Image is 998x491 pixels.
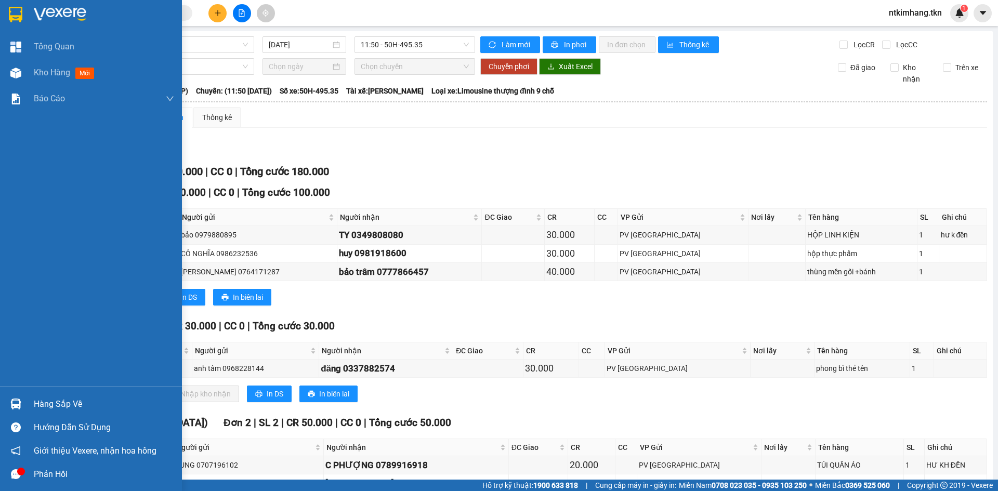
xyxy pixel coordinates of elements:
span: In biên lai [233,291,263,303]
div: 30.000 [546,228,593,242]
span: Nơi lấy [751,211,795,223]
th: Ghi chú [939,209,987,226]
span: CC 0 [214,187,234,198]
th: SL [904,439,925,456]
span: Lọc CC [892,39,919,50]
span: CC 0 [224,320,245,332]
img: warehouse-icon [10,68,21,78]
span: Tổng cước 30.000 [253,320,335,332]
div: 1 [919,266,937,277]
span: sync [489,41,497,49]
button: bar-chartThống kê [658,36,719,53]
span: copyright [940,482,948,489]
div: Phản hồi [34,467,174,482]
div: phong bì thẻ tên [816,363,908,374]
span: ĐC Giao [456,345,513,356]
span: CC 0 [211,165,232,178]
span: Miền Nam [679,480,807,491]
button: printerIn DS [161,289,205,306]
span: 11:50 - 50H-495.35 [361,37,469,52]
span: Người gửi [176,442,313,453]
span: CC 0 [340,417,361,429]
div: thùng bánh tráng [817,478,902,489]
span: | [208,187,211,198]
span: | [247,320,250,332]
span: Báo cáo [34,92,65,105]
span: In phơi [564,39,588,50]
th: CR [523,342,579,360]
td: PV Hòa Thành [618,226,749,244]
span: Tổng Quan [34,40,74,53]
span: In DS [267,388,283,400]
span: Cung cấp máy in - giấy in: [595,480,676,491]
div: PV [GEOGRAPHIC_DATA] [639,478,759,489]
span: | [335,417,338,429]
th: Tên hàng [815,342,910,360]
button: file-add [233,4,251,22]
div: 1 [905,478,923,489]
sup: 1 [961,5,968,12]
div: Hàng sắp về [34,396,174,412]
span: aim [262,9,269,17]
span: message [11,469,21,479]
div: [PERSON_NAME] 0764171287 [181,266,335,277]
button: downloadXuất Excel [539,58,601,75]
span: notification [11,446,21,456]
div: 30.000 [525,361,577,376]
button: Chuyển phơi [480,58,537,75]
div: 1 [912,363,933,374]
span: Giới thiệu Vexere, nhận hoa hồng [34,444,156,457]
th: CC [595,209,618,226]
span: Đơn 2 [224,417,251,429]
div: PV [GEOGRAPHIC_DATA] [639,459,759,471]
span: Tổng cước 180.000 [240,165,329,178]
span: Người nhận [326,442,498,453]
span: | [235,165,238,178]
span: | [364,417,366,429]
span: printer [308,390,315,399]
img: logo-vxr [9,7,22,22]
span: SL 2 [259,417,279,429]
div: Thống kê [202,112,232,123]
div: TÚI QUẦN ÁO [817,459,902,471]
span: In biên lai [319,388,349,400]
input: Chọn ngày [269,61,331,72]
span: Lọc CR [849,39,876,50]
div: 1 [905,459,923,471]
span: printer [221,294,229,302]
strong: 1900 633 818 [533,481,578,489]
span: Nơi lấy [764,442,805,453]
span: VP Gửi [608,345,740,356]
div: [PERSON_NAME] 0326878924 [325,476,507,490]
span: VP Gửi [640,442,751,453]
span: Xuất Excel [559,61,593,72]
span: ⚪️ [809,483,812,487]
button: caret-down [974,4,992,22]
span: | [205,165,208,178]
div: thùng mền gối +bánh [807,266,915,277]
span: | [586,480,587,491]
div: bảo trâm 0777866457 [339,265,480,279]
span: Miền Bắc [815,480,890,491]
span: In DS [180,291,197,303]
div: [PERSON_NAME] 0328503413 [175,478,322,489]
th: Tên hàng [806,209,917,226]
button: plus [208,4,227,22]
img: icon-new-feature [955,8,964,18]
span: Kho hàng [34,68,70,77]
div: Hướng dẫn sử dụng [34,420,174,435]
button: syncLàm mới [480,36,540,53]
span: Người nhận [340,211,471,223]
span: caret-down [978,8,988,18]
strong: 0369 525 060 [845,481,890,489]
div: 1 [919,248,937,259]
span: down [166,95,174,103]
span: Người gửi [195,345,309,356]
span: | [237,187,240,198]
div: PV [GEOGRAPHIC_DATA] [607,363,749,374]
button: printerIn biên lai [213,289,271,306]
input: 15/10/2025 [269,39,331,50]
span: Tổng cước 50.000 [369,417,451,429]
th: Ghi chú [925,439,987,456]
span: Chọn chuyến [361,59,469,74]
